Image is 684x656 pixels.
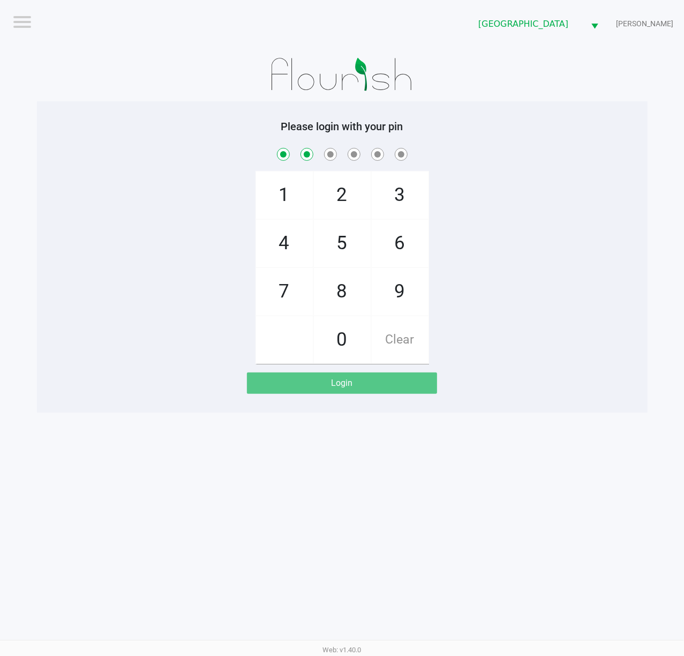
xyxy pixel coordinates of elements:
h5: Please login with your pin [45,120,640,133]
span: Clear [372,316,429,363]
span: 2 [314,172,371,219]
button: Select [584,11,605,36]
span: 9 [372,268,429,315]
span: 1 [256,172,313,219]
span: [GEOGRAPHIC_DATA] [478,18,578,31]
span: 4 [256,220,313,267]
span: 0 [314,316,371,363]
span: 6 [372,220,429,267]
span: 5 [314,220,371,267]
span: 7 [256,268,313,315]
span: 3 [372,172,429,219]
span: Web: v1.40.0 [323,646,362,654]
span: 8 [314,268,371,315]
span: [PERSON_NAME] [616,18,673,29]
